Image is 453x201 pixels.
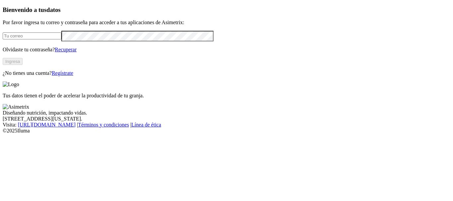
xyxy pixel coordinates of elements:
[3,32,61,39] input: Tu correo
[3,70,450,76] p: ¿No tienes una cuenta?
[46,6,61,13] span: datos
[3,110,450,116] div: Diseñando nutrición, impactando vidas.
[3,6,450,14] h3: Bienvenido a tus
[131,122,161,127] a: Línea de ética
[55,47,77,52] a: Recuperar
[3,122,450,128] div: Visita : | |
[3,47,450,53] p: Olvidaste tu contraseña?
[18,122,76,127] a: [URL][DOMAIN_NAME]
[78,122,129,127] a: Términos y condiciones
[3,116,450,122] div: [STREET_ADDRESS][US_STATE].
[3,20,450,25] p: Por favor ingresa tu correo y contraseña para acceder a tus aplicaciones de Asimetrix:
[3,104,29,110] img: Asimetrix
[52,70,73,76] a: Regístrate
[3,93,450,99] p: Tus datos tienen el poder de acelerar la productividad de tu granja.
[3,81,19,87] img: Logo
[3,128,450,134] div: © 2025 Iluma
[3,58,23,65] button: Ingresa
